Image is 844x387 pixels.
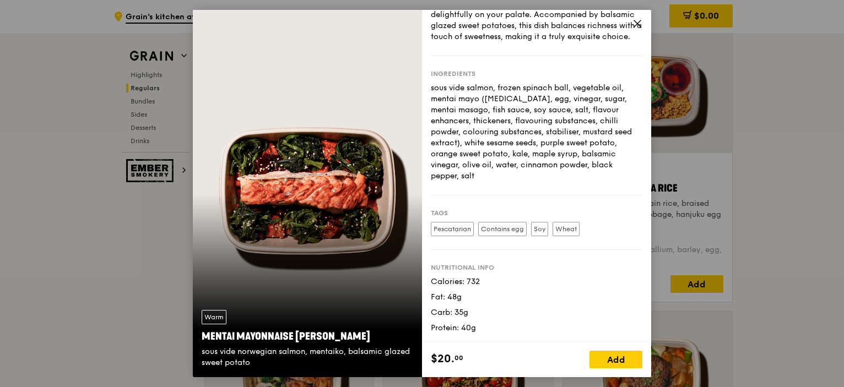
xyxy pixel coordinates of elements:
[431,69,642,78] div: Ingredients
[431,292,642,303] div: Fat: 48g
[589,351,642,368] div: Add
[478,222,527,236] label: Contains egg
[431,307,642,318] div: Carb: 35g
[431,351,455,367] span: $20.
[431,263,642,272] div: Nutritional info
[431,222,474,236] label: Pescatarian
[431,323,642,334] div: Protein: 40g
[431,276,642,287] div: Calories: 732
[431,209,642,217] div: Tags
[531,222,548,236] label: Soy
[553,222,580,236] label: Wheat
[202,310,226,324] div: Warm
[455,353,463,362] span: 00
[202,329,413,344] div: Mentai Mayonnaise [PERSON_NAME]
[202,346,413,368] div: sous vide norwegian salmon, mentaiko, balsamic glazed sweet potato
[431,83,642,182] div: sous vide salmon, frozen spinach ball, vegetable oil, mentai mayo ([MEDICAL_DATA], egg, vinegar, ...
